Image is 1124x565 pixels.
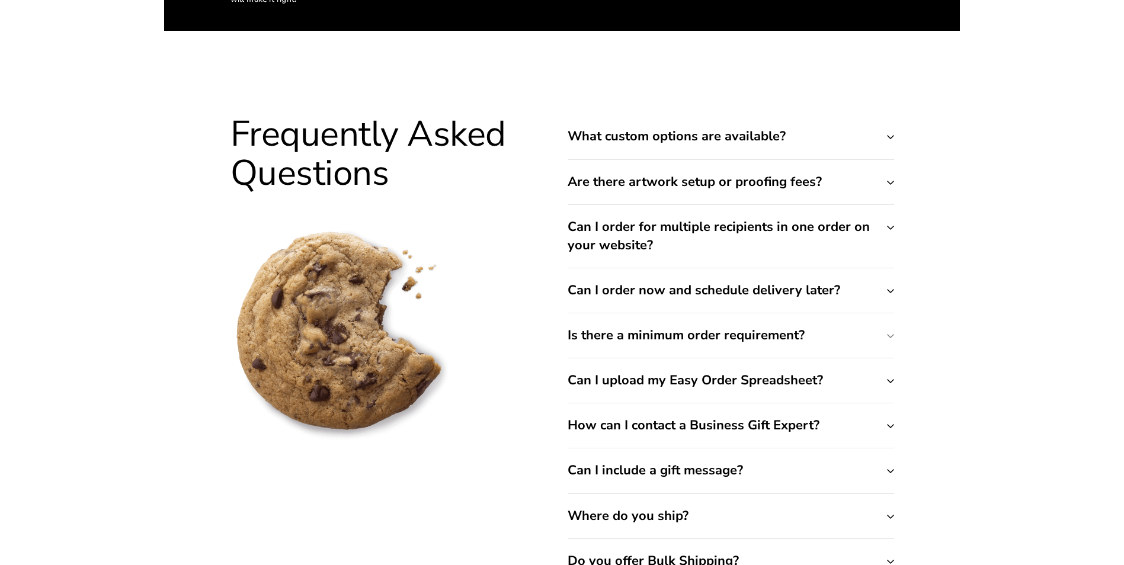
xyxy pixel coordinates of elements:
h2: Frequently Asked Questions [230,114,524,192]
button: Can I upload my Easy Order Spreadsheet? [568,358,894,403]
button: Are there artwork setup or proofing fees? [568,160,894,204]
button: How can I contact a Business Gift Expert? [568,403,894,448]
button: Can I order now and schedule delivery later? [568,268,894,313]
button: Can I include a gift message? [568,448,894,493]
button: Where do you ship? [568,494,894,538]
button: What custom options are available? [568,114,894,159]
button: Is there a minimum order requirement? [568,313,894,358]
img: FAQ [230,222,456,448]
button: Can I order for multiple recipients in one order on your website? [568,205,894,268]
